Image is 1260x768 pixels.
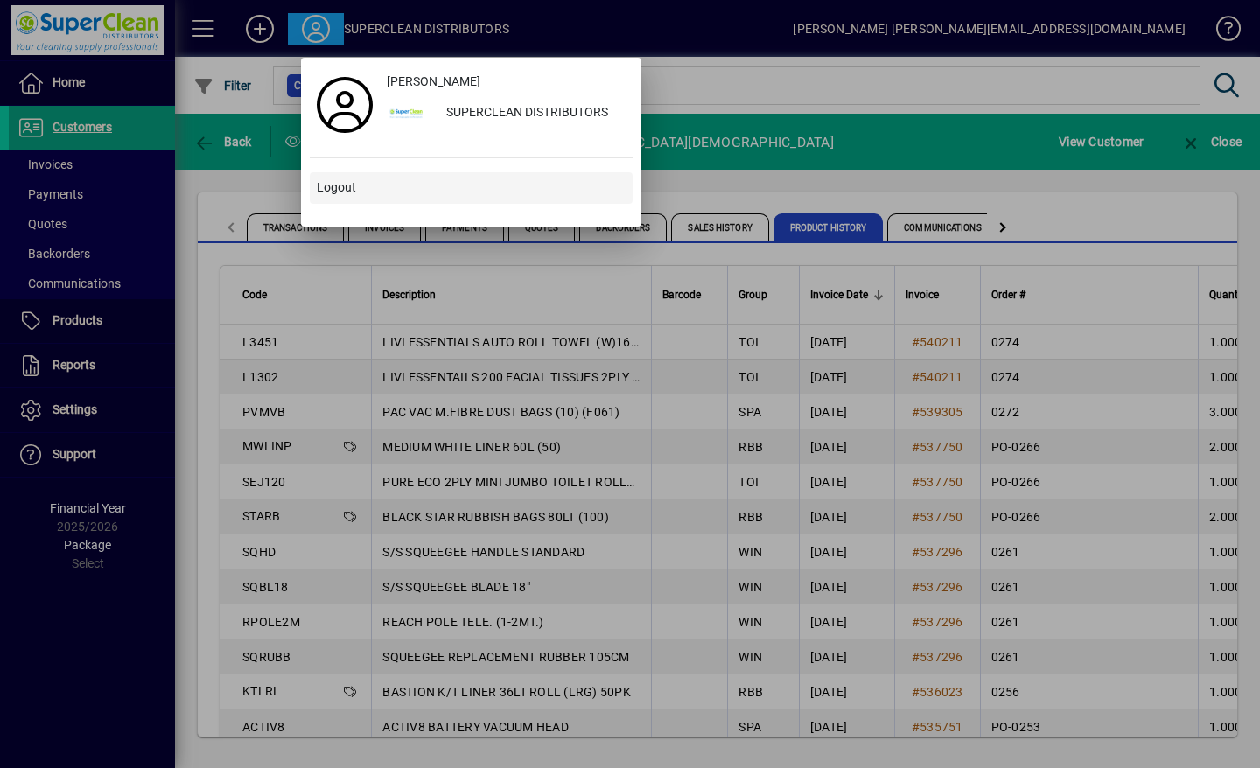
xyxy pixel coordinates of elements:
[310,89,380,121] a: Profile
[310,172,633,204] button: Logout
[387,73,480,91] span: [PERSON_NAME]
[380,66,633,98] a: [PERSON_NAME]
[317,178,356,197] span: Logout
[380,98,633,129] button: SUPERCLEAN DISTRIBUTORS
[432,98,633,129] div: SUPERCLEAN DISTRIBUTORS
